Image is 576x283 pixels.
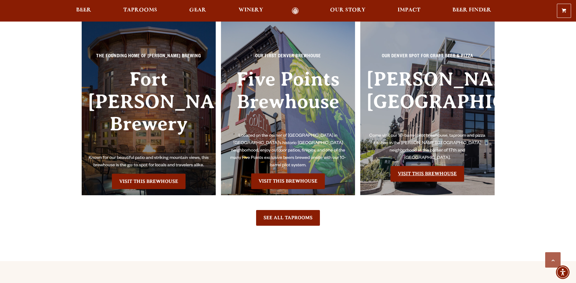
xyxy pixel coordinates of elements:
[227,132,349,169] p: Located on the corner of [GEOGRAPHIC_DATA] in [GEOGRAPHIC_DATA]’s historic [GEOGRAPHIC_DATA] neig...
[227,53,349,64] p: Our First Denver Brewhouse
[76,8,91,13] span: Beer
[119,7,161,14] a: Taprooms
[227,68,349,132] h3: Five Points Brewhouse
[88,155,210,169] p: Known for our beautiful patio and striking mountain views, this brewhouse is the go-to spot for l...
[366,132,488,162] p: Come visit our 10-barrel pilot brewhouse, taproom and pizza kitchen in the [PERSON_NAME][GEOGRAPH...
[235,7,267,14] a: Winery
[545,252,561,268] a: Scroll to top
[251,173,325,189] a: Visit the Five Points Brewhouse
[448,7,495,14] a: Beer Finder
[284,7,307,14] a: Odell Home
[185,7,210,14] a: Gear
[88,68,210,155] h3: Fort [PERSON_NAME] Brewery
[366,68,488,132] h3: [PERSON_NAME][GEOGRAPHIC_DATA]
[452,8,491,13] span: Beer Finder
[256,210,320,225] a: See All Taprooms
[72,7,95,14] a: Beer
[394,7,424,14] a: Impact
[556,265,570,279] div: Accessibility Menu
[390,166,464,181] a: Visit the Sloan’s Lake Brewhouse
[398,8,420,13] span: Impact
[123,8,157,13] span: Taprooms
[326,7,370,14] a: Our Story
[366,53,488,64] p: Our Denver spot for craft beer & pizza
[189,8,206,13] span: Gear
[239,8,263,13] span: Winery
[112,174,186,189] a: Visit the Fort Collin's Brewery & Taproom
[88,53,210,64] p: The Founding Home of [PERSON_NAME] Brewing
[330,8,366,13] span: Our Story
